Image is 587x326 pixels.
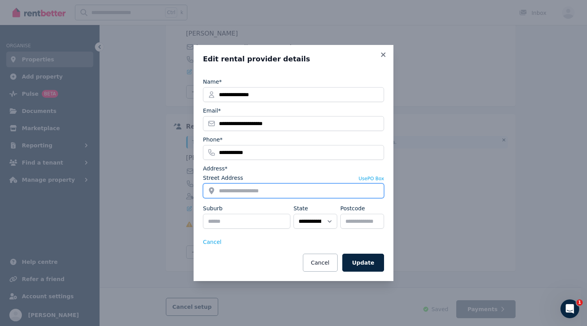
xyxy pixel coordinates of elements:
[560,299,579,318] iframe: Intercom live chat
[303,254,338,272] button: Cancel
[359,176,384,182] button: UsePO Box
[203,238,221,246] button: Cancel
[293,204,308,212] label: State
[203,165,228,172] label: Address*
[203,204,222,212] label: Suburb
[203,174,243,182] label: Street Address
[203,107,221,115] label: Email*
[203,54,384,64] h3: Edit rental provider details
[342,254,384,272] button: Update
[340,204,365,212] label: Postcode
[576,299,583,306] span: 1
[203,136,222,143] label: Phone*
[203,78,222,86] label: Name*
